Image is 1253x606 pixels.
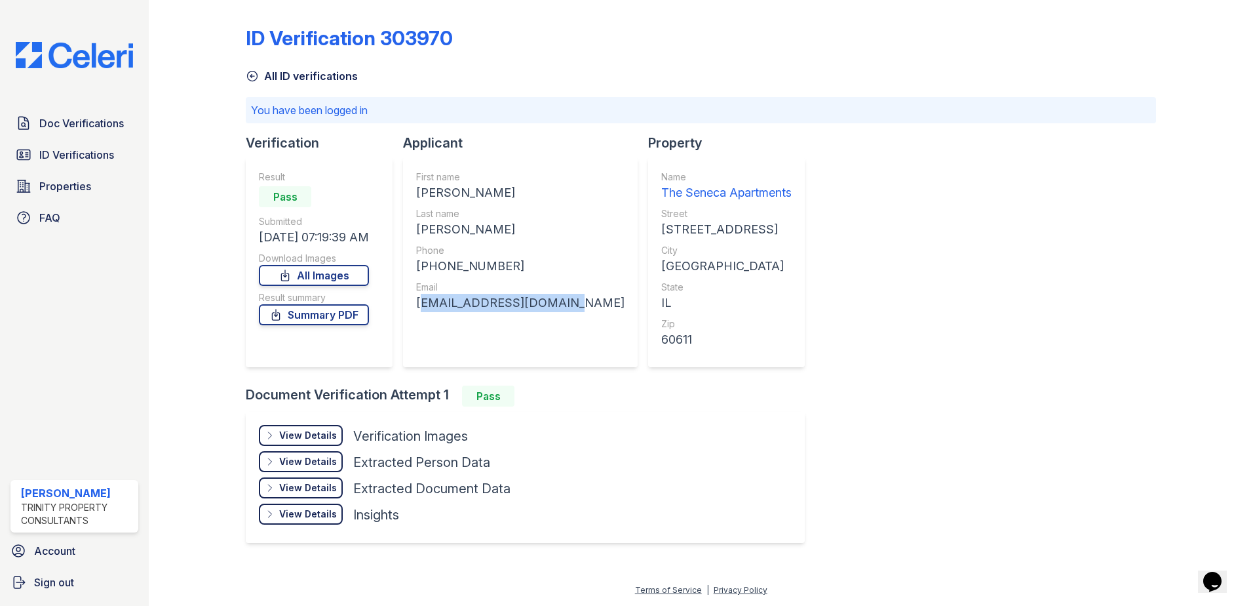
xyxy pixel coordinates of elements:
[635,585,702,595] a: Terms of Service
[416,281,625,294] div: Email
[246,134,403,152] div: Verification
[661,281,792,294] div: State
[259,265,369,286] a: All Images
[5,538,144,564] a: Account
[259,304,369,325] a: Summary PDF
[251,102,1151,118] p: You have been logged in
[5,42,144,68] img: CE_Logo_Blue-a8612792a0a2168367f1c8372b55b34899dd931a85d93a1a3d3e32e68fde9ad4.png
[648,134,815,152] div: Property
[462,386,514,407] div: Pass
[353,506,399,524] div: Insights
[259,171,369,184] div: Result
[416,207,625,220] div: Last name
[416,257,625,275] div: [PHONE_NUMBER]
[39,178,91,194] span: Properties
[416,220,625,239] div: [PERSON_NAME]
[661,207,792,220] div: Street
[21,485,133,501] div: [PERSON_NAME]
[416,294,625,312] div: [EMAIL_ADDRESS][DOMAIN_NAME]
[246,386,815,407] div: Document Verification Attempt 1
[279,508,337,521] div: View Details
[661,294,792,312] div: IL
[34,543,75,559] span: Account
[279,429,337,442] div: View Details
[661,244,792,257] div: City
[39,210,60,226] span: FAQ
[259,252,369,265] div: Download Images
[661,257,792,275] div: [GEOGRAPHIC_DATA]
[714,585,767,595] a: Privacy Policy
[39,115,124,131] span: Doc Verifications
[10,110,138,136] a: Doc Verifications
[10,205,138,231] a: FAQ
[416,244,625,257] div: Phone
[661,317,792,331] div: Zip
[259,186,311,207] div: Pass
[21,501,133,527] div: Trinity Property Consultants
[661,331,792,349] div: 60611
[416,171,625,184] div: First name
[259,228,369,247] div: [DATE] 07:19:39 AM
[5,569,144,596] a: Sign out
[403,134,648,152] div: Applicant
[416,184,625,202] div: [PERSON_NAME]
[706,585,709,595] div: |
[661,220,792,239] div: [STREET_ADDRESS]
[661,184,792,202] div: The Seneca Apartments
[10,142,138,168] a: ID Verifications
[259,291,369,304] div: Result summary
[246,68,358,84] a: All ID verifications
[39,147,114,163] span: ID Verifications
[661,171,792,202] a: Name The Seneca Apartments
[661,171,792,184] div: Name
[353,453,490,472] div: Extracted Person Data
[353,479,511,498] div: Extracted Document Data
[279,455,337,468] div: View Details
[353,427,468,445] div: Verification Images
[246,26,453,50] div: ID Verification 303970
[259,215,369,228] div: Submitted
[34,575,74,590] span: Sign out
[10,173,138,199] a: Properties
[1198,554,1240,593] iframe: chat widget
[279,481,337,495] div: View Details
